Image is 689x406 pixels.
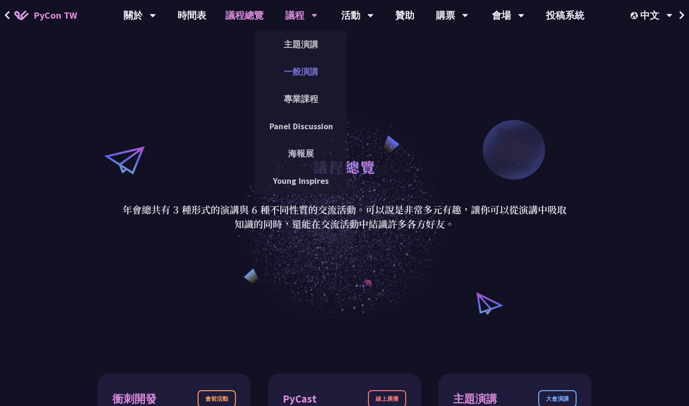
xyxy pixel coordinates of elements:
[5,3,87,27] a: PyCon TW
[255,115,347,137] a: Panel Discussion
[255,60,347,83] a: 一般演講
[255,142,347,165] a: 海報展
[33,8,77,23] span: PyCon TW
[255,33,347,56] a: 主題演講
[14,11,29,20] img: Home icon of PyCon TW 2025
[255,88,347,110] a: 專業課程
[631,12,640,19] img: Locale Icon
[255,169,347,192] a: Young Inspires
[122,203,567,231] p: 年會總共有 3 種形式的演講與 6 種不同性質的交流活動。可以說是非常多元有趣，讓你可以從演講中吸取知識的同時，還能在交流活動中結識許多各方好友。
